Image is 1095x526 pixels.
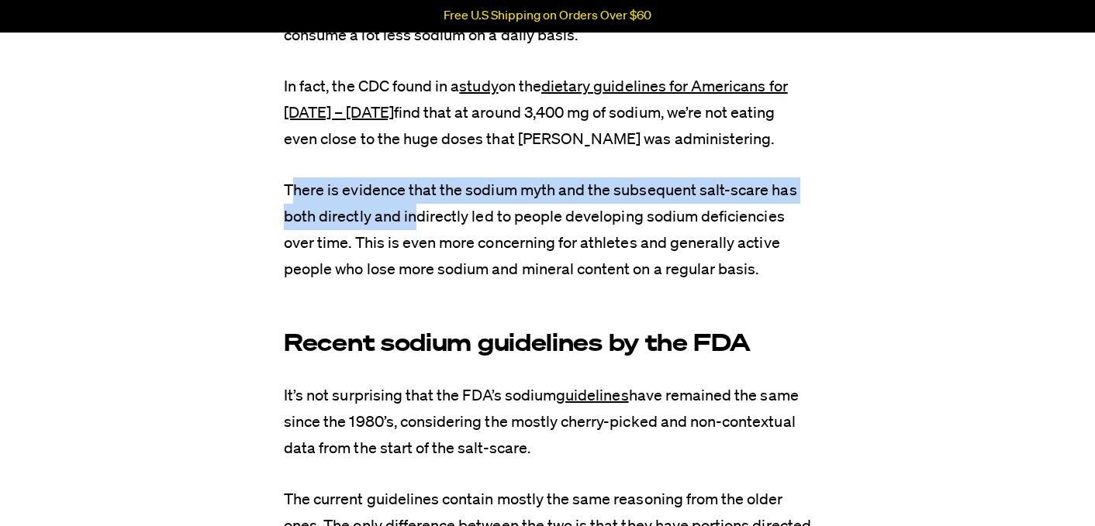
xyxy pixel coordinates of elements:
[284,177,811,283] p: There is evidence that the sodium myth and the subsequent salt-scare has both directly and indire...
[284,332,811,358] h3: Recent sodium guidelines by the FDA
[556,388,629,404] a: guidelines
[284,383,811,462] p: It’s not surprising that the FDA’s sodium have remained the same since the 1980’s, considering th...
[444,9,651,23] p: Free U.S Shipping on Orders Over $60
[284,74,811,153] p: In fact, the CDC found in a on the find that at around 3,400 mg of sodium, we’re not eating even ...
[459,79,498,95] a: study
